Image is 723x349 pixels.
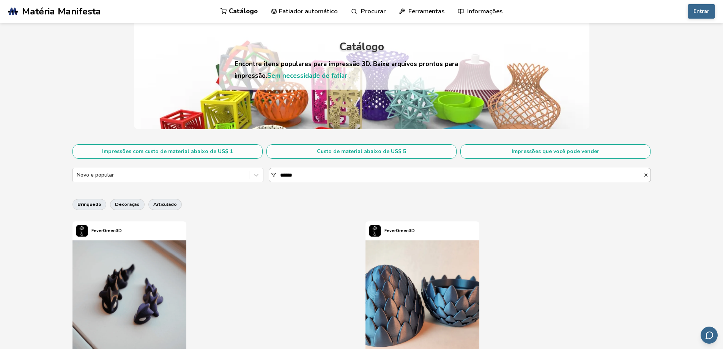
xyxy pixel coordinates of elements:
[279,7,338,16] font: Fatiador automático
[72,199,106,210] button: brinquedo
[267,71,351,80] a: Sem necessidade de fatiar .
[72,144,263,159] button: Impressões com custo de material abaixo de US$ 1
[317,148,406,155] font: Custo de material abaixo de US$ 5
[77,201,101,207] font: brinquedo
[266,144,457,159] button: Custo de material abaixo de US$ 5
[408,7,444,16] font: Ferramentas
[148,199,182,210] button: articulado
[701,327,718,344] button: Enviar feedback por e-mail
[77,172,78,178] input: Novo e popular
[229,7,258,16] font: Catálogo
[688,4,715,19] button: Entrar
[153,201,177,207] font: articulado
[369,225,381,237] img: Perfil de FeverGreen3D
[76,225,88,237] img: Perfil de FeverGreen3D
[467,7,502,16] font: Informações
[22,5,101,18] font: Matéria Manifesta
[512,148,599,155] font: Impressões que você pode vender
[460,144,651,159] button: Impressões que você pode vender
[110,199,145,210] button: decoração
[339,39,384,54] font: Catálogo
[72,221,126,240] a: Perfil de FeverGreen3DFeverGreen3D
[115,201,140,207] font: decoração
[91,228,122,234] font: FeverGreen3D
[235,60,458,80] font: Encontre itens populares para impressão 3D. Baixe arquivos prontos para impressão.
[693,8,709,15] font: Entrar
[102,148,233,155] font: Impressões com custo de material abaixo de US$ 1
[365,221,419,240] a: Perfil de FeverGreen3DFeverGreen3D
[384,228,415,234] font: FeverGreen3D
[361,7,386,16] font: Procurar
